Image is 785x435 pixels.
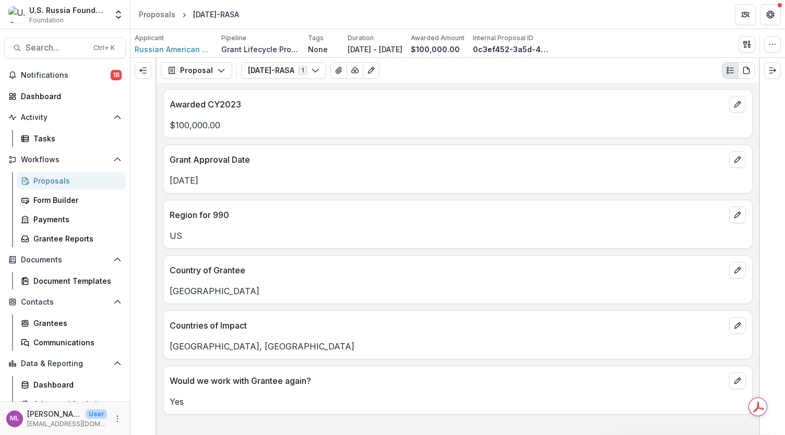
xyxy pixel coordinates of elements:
[29,5,107,16] div: U.S. Russia Foundation
[170,340,746,353] p: [GEOGRAPHIC_DATA], [GEOGRAPHIC_DATA]
[17,315,126,332] a: Grantees
[729,96,746,113] button: edit
[139,9,175,20] div: Proposals
[170,319,725,332] p: Countries of Impact
[4,109,126,126] button: Open Activity
[135,33,164,43] p: Applicant
[4,355,126,372] button: Open Data & Reporting
[473,33,533,43] p: Internal Proposal ID
[17,211,126,228] a: Payments
[221,44,300,55] p: Grant Lifecycle Process
[241,62,326,79] button: [DATE]-RASA1
[21,155,109,164] span: Workflows
[111,413,124,425] button: More
[17,191,126,209] a: Form Builder
[29,16,64,25] span: Foundation
[17,230,126,247] a: Grantee Reports
[33,275,117,286] div: Document Templates
[17,130,126,147] a: Tasks
[729,372,746,389] button: edit
[4,88,126,105] a: Dashboard
[135,7,180,22] a: Proposals
[729,317,746,334] button: edit
[33,133,117,144] div: Tasks
[4,38,126,58] button: Search...
[111,70,122,80] span: 18
[4,67,126,83] button: Notifications18
[33,318,117,329] div: Grantees
[21,256,109,264] span: Documents
[729,262,746,279] button: edit
[21,71,111,80] span: Notifications
[764,62,781,79] button: Expand right
[91,42,117,54] div: Ctrl + K
[722,62,739,79] button: Plaintext view
[4,151,126,168] button: Open Workflows
[170,229,746,242] p: US
[411,44,460,55] p: $100,000.00
[33,233,117,244] div: Grantee Reports
[348,44,402,55] p: [DATE] - [DATE]
[10,415,19,422] div: Maria Lvova
[735,4,756,25] button: Partners
[363,62,379,79] button: Edit as form
[4,251,126,268] button: Open Documents
[135,62,151,79] button: Expand left
[729,151,746,168] button: edit
[33,195,117,206] div: Form Builder
[170,98,725,111] p: Awarded CY2023
[17,272,126,289] a: Document Templates
[308,44,328,55] p: None
[729,207,746,223] button: edit
[170,285,746,297] p: [GEOGRAPHIC_DATA]
[170,153,725,166] p: Grant Approval Date
[33,398,117,409] div: Advanced Analytics
[330,62,347,79] button: View Attached Files
[193,9,239,20] div: [DATE]-RASA
[111,4,126,25] button: Open entity switcher
[348,33,374,43] p: Duration
[170,395,746,408] p: Yes
[21,91,117,102] div: Dashboard
[17,395,126,413] a: Advanced Analytics
[8,6,25,23] img: U.S. Russia Foundation
[27,419,107,429] p: [EMAIL_ADDRESS][DOMAIN_NAME]
[170,209,725,221] p: Region for 990
[170,264,725,276] p: Country of Grantee
[21,298,109,307] span: Contacts
[4,294,126,310] button: Open Contacts
[21,113,109,122] span: Activity
[170,174,746,187] p: [DATE]
[161,62,232,79] button: Proposal
[135,7,243,22] nav: breadcrumb
[738,62,755,79] button: PDF view
[26,43,87,53] span: Search...
[17,334,126,351] a: Communications
[86,409,107,419] p: User
[170,374,725,387] p: Would we work with Grantee again?
[27,408,81,419] p: [PERSON_NAME]
[33,379,117,390] div: Dashboard
[135,44,213,55] a: Russian American Science Association
[308,33,324,43] p: Tags
[411,33,465,43] p: Awarded Amount
[33,175,117,186] div: Proposals
[473,44,551,55] p: 0c3ef452-3a5d-4b5d-9256-843c1a059ed9
[17,172,126,189] a: Proposals
[170,119,746,131] p: $100,000.00
[17,376,126,393] a: Dashboard
[33,214,117,225] div: Payments
[21,359,109,368] span: Data & Reporting
[33,337,117,348] div: Communications
[760,4,781,25] button: Get Help
[221,33,246,43] p: Pipeline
